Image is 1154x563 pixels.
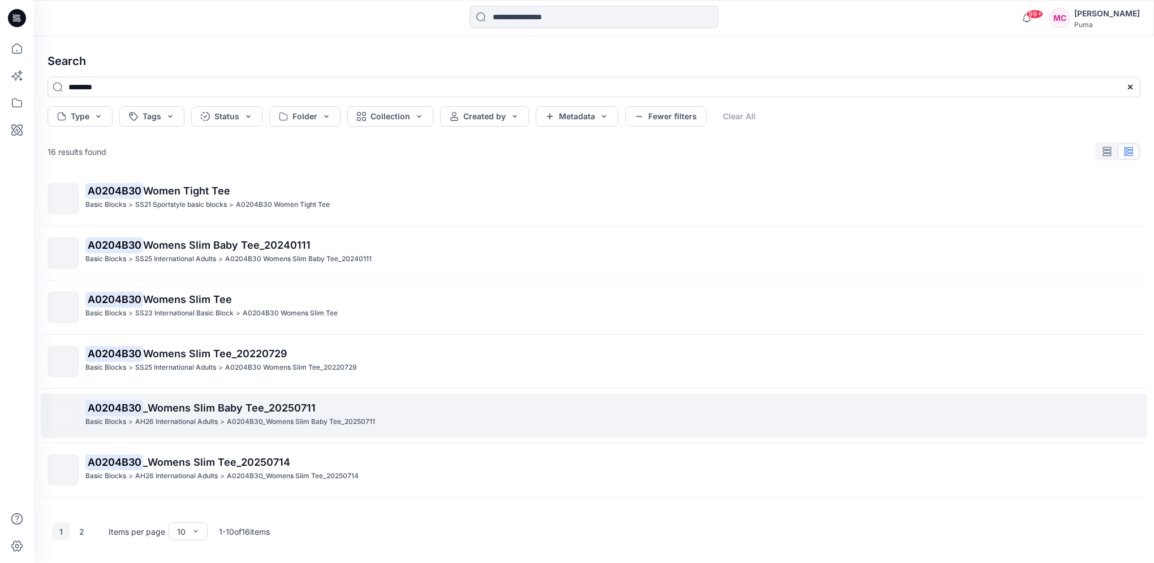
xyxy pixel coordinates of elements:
div: MC [1049,8,1070,28]
p: > [128,416,133,428]
p: SS23 International Basic Block [135,308,234,319]
p: A0204B30 Womens Slim Tee [243,308,338,319]
p: Basic Blocks [85,416,126,428]
mark: A0204B30 [85,454,143,470]
p: > [128,362,133,374]
span: Womens Slim Tee [143,293,232,305]
button: Type [48,106,113,127]
a: A0204B30Women Tight TeeBasic Blocks>SS21 Sportstyle basic blocks>A0204B30 Women Tight Tee [41,176,1147,221]
a: A0204B30Womens Slim Tee_20220729Basic Blocks>SS25 International Adults>A0204B30 Womens Slim Tee_2... [41,339,1147,384]
a: A0204B30Womens Slim Baby Tee_20240111Basic Blocks>SS25 International Adults>A0204B30 Womens Slim ... [41,231,1147,275]
span: Womens Slim Baby Tee_20240111 [143,239,311,251]
mark: A0204B30 [85,400,143,415]
span: _Womens Slim Baby Tee_20250711 [143,402,316,414]
button: Status [191,106,262,127]
button: Tags [119,106,184,127]
a: A0204B30_Womens Slim Tee_20250714Basic Blocks>AH26 International Adults>A0204B30_Womens Slim Tee_... [41,448,1147,492]
span: Womens Slim Tee_20220729 [143,348,287,360]
p: > [220,470,225,482]
button: Metadata [536,106,618,127]
p: Basic Blocks [85,253,126,265]
p: AH26 International Adults [135,470,218,482]
p: Basic Blocks [85,308,126,319]
mark: A0204B30 [85,291,143,307]
div: [PERSON_NAME] [1074,7,1140,20]
p: Items per page [109,526,165,538]
div: Puma [1074,20,1140,29]
p: SS21 Sportstyle basic blocks [135,199,227,211]
p: Basic Blocks [85,199,126,211]
h4: Search [38,45,1149,77]
p: SS25 International Adults [135,253,216,265]
mark: A0204B30 [85,345,143,361]
p: > [220,416,225,428]
p: A0204B30_Womens Slim Tee_20250714 [227,470,359,482]
p: > [218,362,223,374]
p: > [128,199,133,211]
span: 99+ [1026,10,1043,19]
div: 10 [177,526,186,538]
p: 1 - 10 of 16 items [219,526,270,538]
p: A0204B30_Womens Slim Baby Tee_20250711 [227,416,375,428]
p: A0204B30 Womens Slim Baby Tee_20240111 [225,253,372,265]
p: > [229,199,234,211]
span: _Womens Slim Tee_20250714 [143,456,290,468]
button: Folder [269,106,341,127]
p: > [218,253,223,265]
mark: A0204B30 [85,183,143,198]
p: > [128,308,133,319]
button: Created by [440,106,529,127]
p: > [128,253,133,265]
p: Basic Blocks [85,362,126,374]
span: Women Tight Tee [143,185,230,197]
p: 16 results found [48,146,106,158]
button: Collection [347,106,433,127]
p: > [128,470,133,482]
p: A0204B30 Womens Slim Tee_20220729 [225,362,357,374]
p: SS25 International Adults [135,362,216,374]
button: 2 [72,522,91,540]
a: A0204B30Womens Slim TeeBasic Blocks>SS23 International Basic Block>A0204B30 Womens Slim Tee [41,285,1147,330]
p: Basic Blocks [85,470,126,482]
p: A0204B30 Women Tight Tee [236,199,330,211]
p: AH26 International Adults [135,416,218,428]
a: A0204B30Tee, Elastic, SlimBasic Blocks>Intl. - women>A0204B30 Tee, Elastic, Slim [41,502,1147,547]
p: > [236,308,240,319]
button: 1 [52,522,70,540]
button: Fewer filters [625,106,707,127]
a: A0204B30_Womens Slim Baby Tee_20250711Basic Blocks>AH26 International Adults>A0204B30_Womens Slim... [41,393,1147,438]
mark: A0204B30 [85,237,143,253]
